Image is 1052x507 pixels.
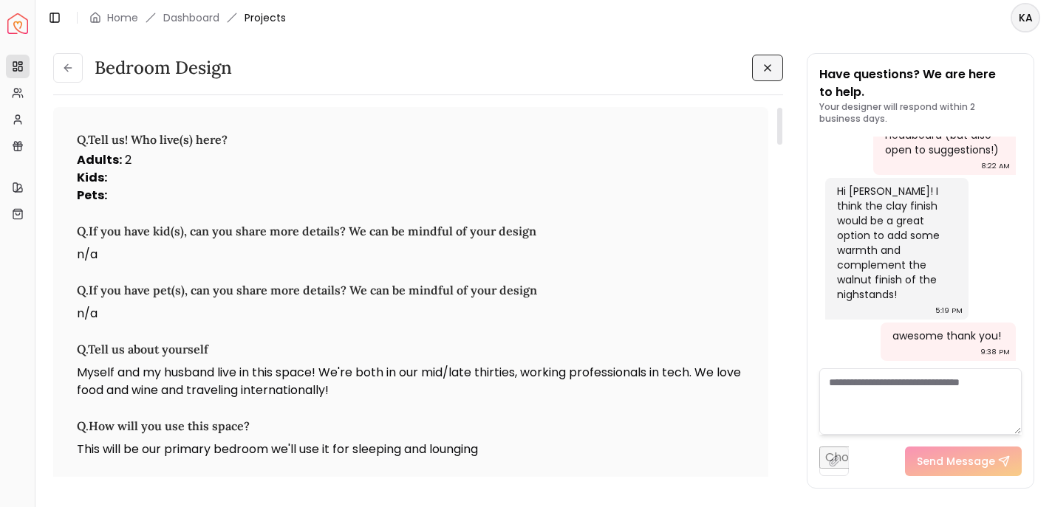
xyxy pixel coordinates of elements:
[77,441,745,458] p: This will be our primary bedroom we'll use it for sleeping and lounging
[819,101,1022,125] p: Your designer will respond within 2 business days.
[7,13,28,34] img: Spacejoy Logo
[7,13,28,34] a: Spacejoy
[89,10,286,25] nav: breadcrumb
[77,246,745,263] p: n/a
[95,56,232,80] h3: Bedroom design
[819,66,1022,101] p: Have questions? We are here to help.
[981,159,1010,173] div: 8:22 AM
[77,340,745,358] h3: Q. Tell us about yourself
[77,476,745,494] h3: Q. Share your phone number, and your designer may give you a quick call when needed.
[77,417,745,435] h3: Q. How will you use this space?
[980,345,1010,359] div: 9:38 PM
[77,151,122,168] strong: Adults :
[935,303,963,318] div: 5:19 PM
[245,10,286,25] span: Projects
[837,184,954,302] div: Hi [PERSON_NAME]! I think the clay finish would be a great option to add some warmth and compleme...
[163,10,219,25] a: Dashboard
[77,364,745,399] p: Myself and my husband live in this space! We're both in our mid/late thirties, working profession...
[77,169,107,186] strong: Kids :
[77,305,745,323] p: n/a
[1012,4,1039,31] span: KA
[892,328,1001,343] div: awesome thank you!
[77,281,745,299] h3: Q. If you have pet(s), can you share more details? We can be mindful of your design
[1011,3,1040,32] button: KA
[77,187,107,204] strong: Pets :
[77,222,745,240] h3: Q. If you have kid(s), can you share more details? We can be mindful of your design
[107,10,138,25] a: Home
[77,151,745,169] p: 2
[77,131,745,148] h3: Q. Tell us! Who live(s) here?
